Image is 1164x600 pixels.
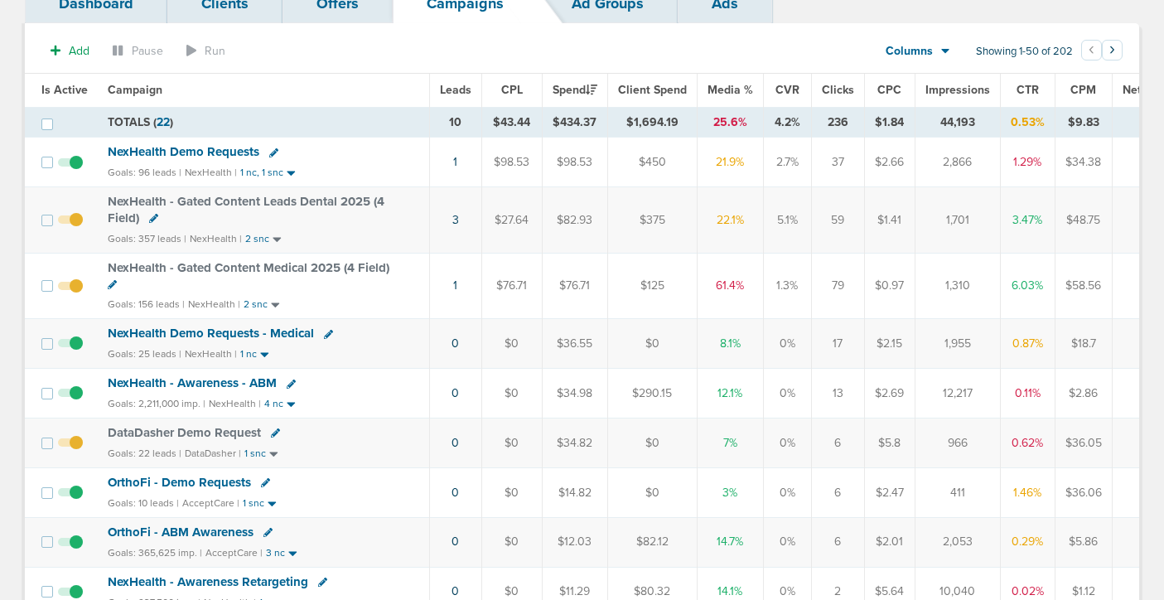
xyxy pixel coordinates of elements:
td: $0 [481,467,542,517]
td: 966 [915,419,1000,468]
td: 17 [811,319,864,369]
span: Campaign [108,83,162,97]
span: Impressions [925,83,990,97]
td: $375 [607,187,697,253]
td: $2.69 [864,369,915,419]
td: 0.11% [1000,369,1055,419]
td: 13 [811,369,864,419]
td: $0.97 [864,253,915,318]
small: AcceptCare | [182,497,239,509]
td: 4.2% [763,107,811,138]
a: 0 [452,386,459,400]
td: $9.83 [1055,107,1112,138]
a: 0 [452,584,459,598]
td: $48.75 [1055,187,1112,253]
a: 0 [452,486,459,500]
span: OrthoFi - Demo Requests [108,475,251,490]
td: $76.71 [542,253,607,318]
td: 61.4% [697,253,763,318]
td: 0.87% [1000,319,1055,369]
td: 1,955 [915,319,1000,369]
small: 1 snc [243,497,264,510]
a: 1 [453,155,457,169]
small: NexHealth | [188,298,240,310]
td: $82.12 [607,517,697,567]
span: NexHealth - Awareness Retargeting [108,574,308,589]
td: 44,193 [915,107,1000,138]
span: CPL [501,83,523,97]
td: 59 [811,187,864,253]
td: $18.7 [1055,319,1112,369]
span: CVR [775,83,799,97]
span: 22 [157,115,170,129]
span: CPC [877,83,901,97]
td: $0 [607,419,697,468]
td: $2.47 [864,467,915,517]
td: 0% [763,319,811,369]
td: $1.84 [864,107,915,138]
td: 7% [697,419,763,468]
small: NexHealth | [185,167,237,178]
small: AcceptCare | [205,547,263,559]
td: $0 [481,319,542,369]
small: Goals: 2,211,000 imp. | [108,398,205,410]
td: 5.1% [763,187,811,253]
td: $14.82 [542,467,607,517]
td: 2.7% [763,138,811,187]
td: 6 [811,419,864,468]
td: 22.1% [697,187,763,253]
td: $58.56 [1055,253,1112,318]
td: $36.06 [1055,467,1112,517]
td: 3.47% [1000,187,1055,253]
td: $36.55 [542,319,607,369]
td: $12.03 [542,517,607,567]
span: DataDasher Demo Request [108,425,261,440]
button: Go to next page [1102,40,1123,60]
td: $76.71 [481,253,542,318]
small: 1 nc [240,348,257,360]
td: 6 [811,467,864,517]
td: 12,217 [915,369,1000,419]
td: $1,694.19 [607,107,697,138]
small: 2 snc [244,298,268,311]
td: 236 [811,107,864,138]
td: $0 [607,319,697,369]
td: 0% [763,517,811,567]
span: NexHealth - Gated Content Medical 2025 (4 Field) [108,260,389,275]
td: $450 [607,138,697,187]
td: 25.6% [697,107,763,138]
td: 10 [429,107,481,138]
small: Goals: 156 leads | [108,298,185,311]
td: $36.05 [1055,419,1112,468]
td: 0% [763,369,811,419]
span: Spend [553,83,597,97]
span: NexHealth Demo Requests - Medical [108,326,314,341]
span: OrthoFi - ABM Awareness [108,525,254,540]
span: Columns [886,43,933,60]
td: 1.46% [1000,467,1055,517]
td: $0 [607,467,697,517]
small: 3 nc [266,547,285,559]
span: Showing 1-50 of 202 [976,45,1073,59]
small: DataDasher | [185,448,241,459]
td: 3% [697,467,763,517]
td: 37 [811,138,864,187]
small: Goals: 357 leads | [108,233,186,245]
td: $34.38 [1055,138,1112,187]
span: CTR [1017,83,1039,97]
span: NexHealth Demo Requests [108,144,259,159]
td: $2.15 [864,319,915,369]
td: 6 [811,517,864,567]
small: 1 nc, 1 snc [240,167,283,179]
td: 2,866 [915,138,1000,187]
td: 12.1% [697,369,763,419]
td: 0.53% [1000,107,1055,138]
small: NexHealth | [185,348,237,360]
td: $125 [607,253,697,318]
td: 0% [763,419,811,468]
td: 6.03% [1000,253,1055,318]
td: $34.82 [542,419,607,468]
td: $34.98 [542,369,607,419]
a: 0 [452,336,459,351]
td: $0 [481,517,542,567]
